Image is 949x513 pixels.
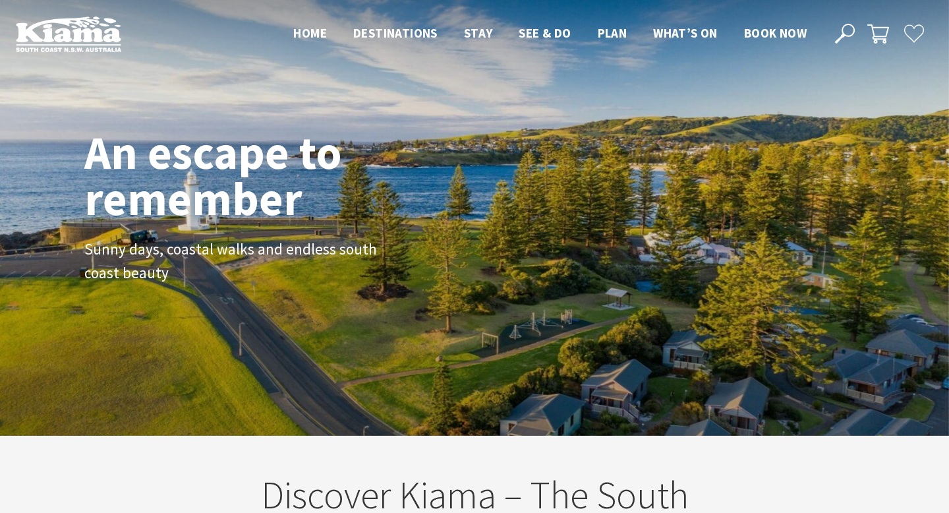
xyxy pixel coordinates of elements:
nav: Main Menu [280,23,820,45]
span: Plan [598,25,627,41]
p: Sunny days, coastal walks and endless south coast beauty [84,237,381,286]
h1: An escape to remember [84,129,447,222]
span: Home [293,25,327,41]
span: Book now [744,25,807,41]
span: See & Do [519,25,571,41]
img: Kiama Logo [16,16,121,52]
span: What’s On [653,25,718,41]
span: Stay [464,25,493,41]
span: Destinations [353,25,438,41]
